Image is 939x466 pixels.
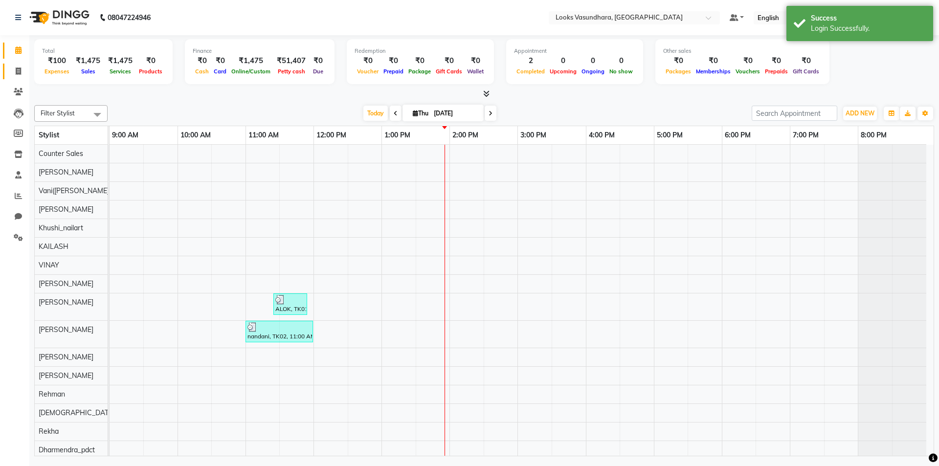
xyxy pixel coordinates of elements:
div: ₹0 [136,55,165,67]
div: ₹0 [433,55,465,67]
span: Memberships [693,68,733,75]
span: KAILASH [39,242,68,251]
div: ₹100 [42,55,72,67]
span: Filter Stylist [41,109,75,117]
a: 5:00 PM [654,128,685,142]
span: Gift Cards [790,68,822,75]
span: Products [136,68,165,75]
span: VINAY [39,261,59,269]
div: ₹0 [663,55,693,67]
input: 2025-09-04 [431,106,480,121]
span: Services [107,68,134,75]
span: Rekha [39,427,59,436]
div: ₹0 [733,55,762,67]
div: Appointment [514,47,635,55]
span: Prepaid [381,68,406,75]
div: ALOK, TK01, 11:25 AM-11:55 AM, Stylist Cut(M) [274,295,306,313]
span: [PERSON_NAME] [39,353,93,361]
span: [PERSON_NAME] [39,371,93,380]
span: Cash [193,68,211,75]
div: ₹0 [465,55,486,67]
div: Login Successfully. [811,23,926,34]
div: ₹0 [693,55,733,67]
div: 0 [579,55,607,67]
div: ₹1,475 [104,55,136,67]
a: 10:00 AM [178,128,213,142]
span: [PERSON_NAME] [39,298,93,307]
img: logo [25,4,92,31]
div: ₹0 [762,55,790,67]
span: Voucher [355,68,381,75]
span: Rehman [39,390,65,399]
div: Total [42,47,165,55]
div: ₹0 [310,55,327,67]
span: [PERSON_NAME] [39,325,93,334]
div: 0 [607,55,635,67]
div: ₹1,475 [72,55,104,67]
div: 2 [514,55,547,67]
span: Today [363,106,388,121]
span: Vani([PERSON_NAME]) [39,186,111,195]
div: ₹51,407 [273,55,310,67]
div: Other sales [663,47,822,55]
div: ₹1,475 [229,55,273,67]
b: 08047224946 [108,4,151,31]
span: Khushi_nailart [39,223,83,232]
span: Wallet [465,68,486,75]
span: Online/Custom [229,68,273,75]
a: 8:00 PM [858,128,889,142]
div: 0 [547,55,579,67]
span: [PERSON_NAME] [39,205,93,214]
span: Due [311,68,326,75]
div: Redemption [355,47,486,55]
span: Ongoing [579,68,607,75]
div: ₹0 [381,55,406,67]
span: Sales [79,68,98,75]
span: Vouchers [733,68,762,75]
span: Card [211,68,229,75]
span: ADD NEW [846,110,874,117]
span: [PERSON_NAME] [39,279,93,288]
div: Finance [193,47,327,55]
div: ₹0 [211,55,229,67]
span: Package [406,68,433,75]
span: No show [607,68,635,75]
span: Counter Sales [39,149,83,158]
span: Dharmendra_pdct [39,445,95,454]
span: Packages [663,68,693,75]
span: Prepaids [762,68,790,75]
a: 11:00 AM [246,128,281,142]
a: 7:00 PM [790,128,821,142]
span: Expenses [42,68,72,75]
div: Success [811,13,926,23]
div: ₹0 [355,55,381,67]
a: 6:00 PM [722,128,753,142]
span: Completed [514,68,547,75]
input: Search Appointment [752,106,837,121]
button: ADD NEW [843,107,877,120]
div: ₹0 [790,55,822,67]
a: 3:00 PM [518,128,549,142]
div: ₹0 [406,55,433,67]
a: 12:00 PM [314,128,349,142]
span: Upcoming [547,68,579,75]
span: [PERSON_NAME] [39,168,93,177]
span: Stylist [39,131,59,139]
span: Petty cash [275,68,308,75]
span: [DEMOGRAPHIC_DATA] [39,408,115,417]
span: Thu [410,110,431,117]
a: 9:00 AM [110,128,141,142]
div: nandani, TK02, 11:00 AM-12:00 PM, Stylist Cut(M),Wash Conditioning L'oreal(F) [246,322,312,341]
span: Gift Cards [433,68,465,75]
a: 1:00 PM [382,128,413,142]
div: ₹0 [193,55,211,67]
a: 4:00 PM [586,128,617,142]
a: 2:00 PM [450,128,481,142]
